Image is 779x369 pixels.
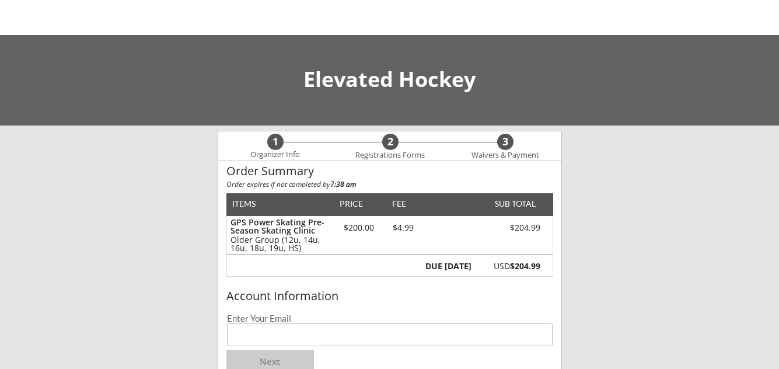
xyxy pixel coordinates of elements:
[226,290,553,302] div: Account Information
[474,224,540,232] div: $204.99
[243,150,308,159] div: Organizer Info
[497,135,513,148] div: 3
[232,200,274,208] div: ITEMS
[465,151,546,160] div: Waivers & Payment
[350,151,431,160] div: Registrations Forms
[12,69,767,90] div: Elevated Hockey
[384,224,423,232] div: $4.99
[334,200,369,208] div: PRICE
[226,165,553,177] div: Order Summary
[490,200,536,208] div: SUB TOTAL
[230,236,329,252] div: Older Group (12u, 14u, 16u, 18u, 19u, HS)
[227,314,553,323] div: Enter Your Email
[478,262,540,270] div: USD
[267,135,284,148] div: 1
[382,135,399,148] div: 2
[230,218,329,235] div: GPS Power Skating Pre-Season Skating Clinic
[334,224,384,232] div: $200.00
[510,260,540,271] strong: $204.99
[384,200,414,208] div: FEE
[423,262,471,270] div: DUE [DATE]
[330,179,356,189] strong: 7:38 am
[226,181,553,188] div: Order expires if not completed by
